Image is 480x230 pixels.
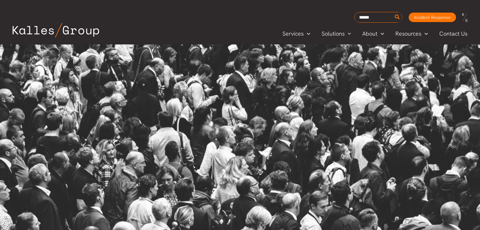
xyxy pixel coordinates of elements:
[277,28,474,39] nav: Primary Site Navigation
[362,29,377,38] span: About
[357,29,390,38] a: AboutMenu Toggle
[377,29,384,38] span: Menu Toggle
[345,29,351,38] span: Menu Toggle
[322,29,345,38] span: Solutions
[13,23,99,37] img: Kalles Group
[282,29,304,38] span: Services
[277,29,316,38] a: ServicesMenu Toggle
[409,13,456,22] a: Incident Response
[421,29,428,38] span: Menu Toggle
[439,29,467,38] span: Contact Us
[304,29,310,38] span: Menu Toggle
[316,29,357,38] a: SolutionsMenu Toggle
[390,29,434,38] a: ResourcesMenu Toggle
[434,29,474,38] a: Contact Us
[394,12,401,22] button: Search
[395,29,421,38] span: Resources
